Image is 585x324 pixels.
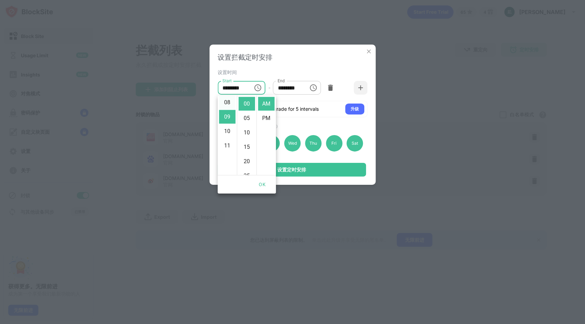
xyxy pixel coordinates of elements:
div: 升级 [351,106,359,112]
li: 10 minutes [239,126,255,140]
li: 5 minutes [239,111,255,125]
ul: Select meridiem [256,96,276,175]
div: 设置拦截定时安排 [218,53,367,62]
li: PM [258,111,275,125]
button: Choose time, selected time is 8:00 PM [307,81,320,95]
button: OK [251,178,273,191]
li: AM [258,97,275,111]
div: 选定的日子 [218,123,366,129]
li: 8 hours [219,96,235,109]
li: 0 minutes [239,97,255,111]
li: 11 hours [219,139,235,153]
div: 设置定时安排 [278,167,306,172]
button: Choose time, selected time is 9:00 AM [251,81,265,95]
img: x-button.svg [365,48,372,55]
li: 25 minutes [239,169,255,183]
div: - [268,84,270,92]
div: Thu [305,135,321,152]
li: 9 hours [219,110,235,124]
div: 设置时间 [218,69,366,75]
li: 15 minutes [239,140,255,154]
ul: Select hours [218,96,237,175]
label: End [278,78,285,84]
ul: Select minutes [237,96,256,175]
div: Sat [347,135,363,152]
label: Start [222,78,231,84]
li: 20 minutes [239,155,255,168]
li: 10 hours [219,124,235,138]
div: Fri [326,135,342,152]
div: Wed [284,135,301,152]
